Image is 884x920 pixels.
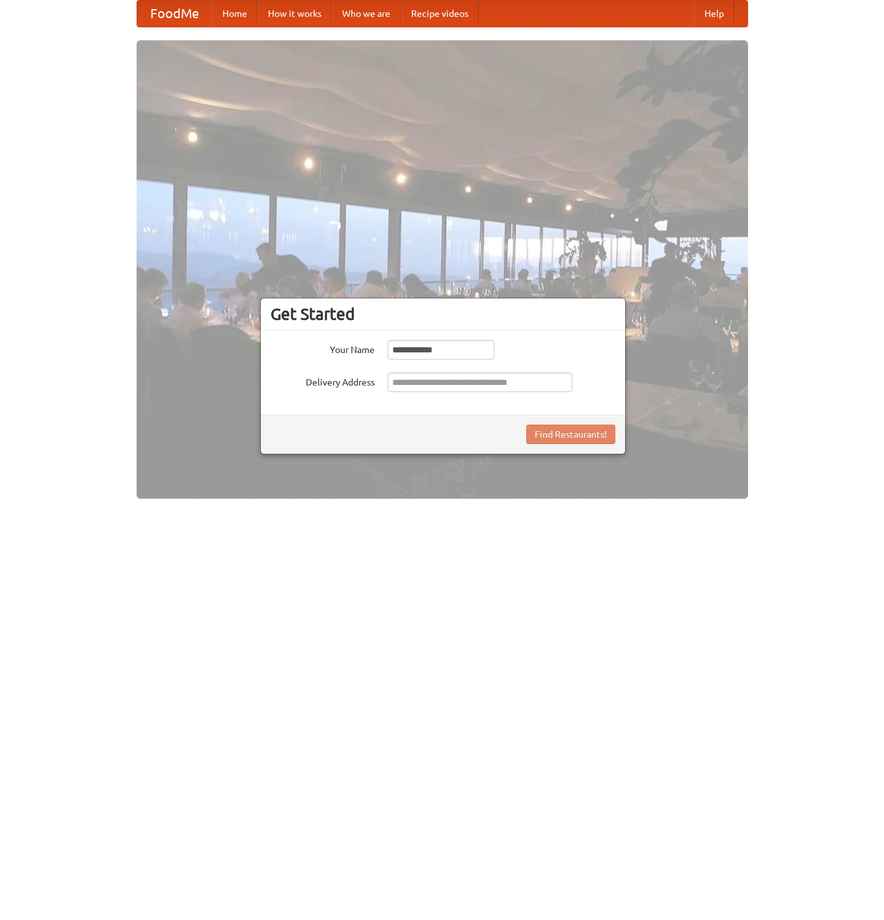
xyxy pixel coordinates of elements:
[212,1,258,27] a: Home
[271,304,615,324] h3: Get Started
[258,1,332,27] a: How it works
[137,1,212,27] a: FoodMe
[694,1,734,27] a: Help
[271,340,375,356] label: Your Name
[271,373,375,389] label: Delivery Address
[332,1,401,27] a: Who we are
[526,425,615,444] button: Find Restaurants!
[401,1,479,27] a: Recipe videos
